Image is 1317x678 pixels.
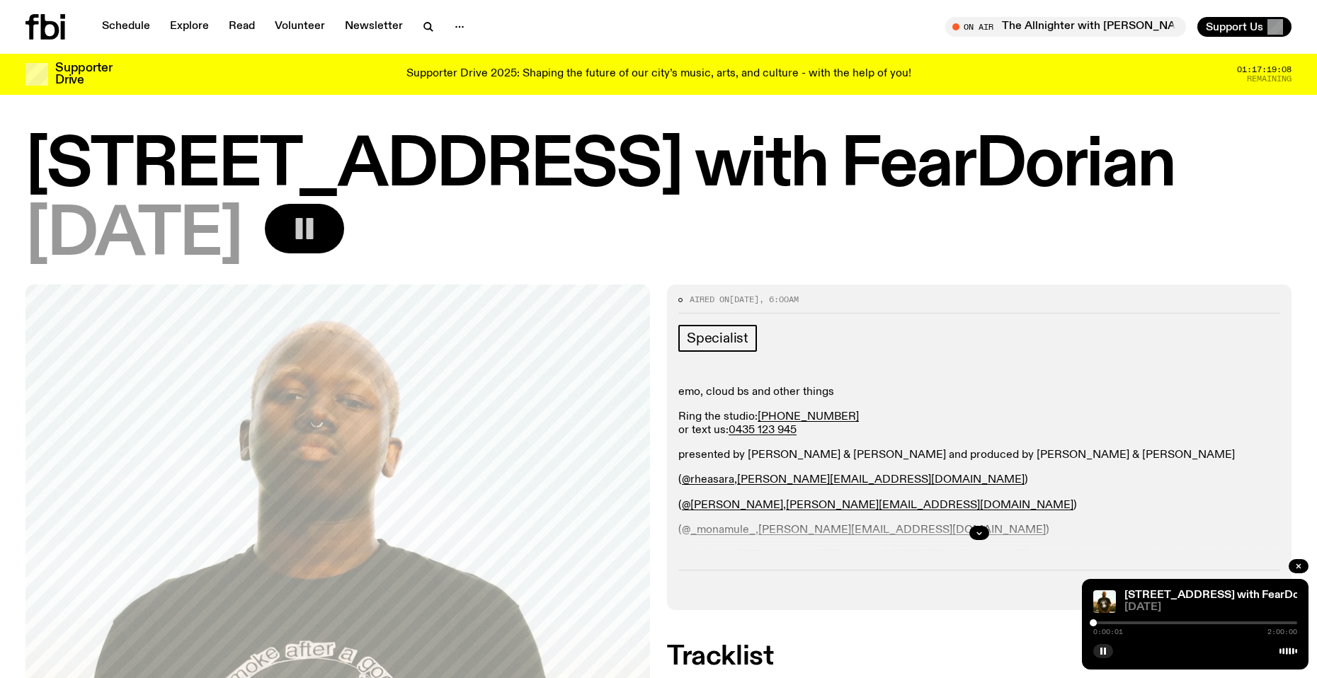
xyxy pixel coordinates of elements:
[25,204,242,268] span: [DATE]
[1197,17,1292,37] button: Support Us
[266,17,333,37] a: Volunteer
[729,425,797,436] a: 0435 123 945
[25,134,1292,198] h1: [STREET_ADDRESS] with FearDorian
[690,294,729,305] span: Aired on
[729,294,759,305] span: [DATE]
[55,62,112,86] h3: Supporter Drive
[678,410,1280,437] p: Ring the studio: or text us:
[1237,66,1292,74] span: 01:17:19:08
[687,331,748,346] span: Specialist
[758,411,859,423] a: [PHONE_NUMBER]
[220,17,263,37] a: Read
[678,325,757,352] a: Specialist
[786,500,1073,511] a: [PERSON_NAME][EMAIL_ADDRESS][DOMAIN_NAME]
[678,473,1280,487] p: ( , )
[678,449,1280,462] p: presented by [PERSON_NAME] & [PERSON_NAME] and produced by [PERSON_NAME] & [PERSON_NAME]
[682,474,734,485] a: @rheasara
[678,499,1280,512] p: ( , )
[1206,21,1263,33] span: Support Us
[682,500,783,511] a: @[PERSON_NAME]
[678,386,1280,399] p: emo, cloud bs and other things
[161,17,217,37] a: Explore
[406,68,911,81] p: Supporter Drive 2025: Shaping the future of our city’s music, arts, and culture - with the help o...
[1124,602,1297,613] span: [DATE]
[1247,75,1292,83] span: Remaining
[945,17,1186,37] button: On AirThe Allnighter with [PERSON_NAME] and [PERSON_NAME]
[737,474,1025,485] a: [PERSON_NAME][EMAIL_ADDRESS][DOMAIN_NAME]
[1267,628,1297,636] span: 2:00:00
[667,644,1292,670] h2: Tracklist
[1093,628,1123,636] span: 0:00:01
[93,17,159,37] a: Schedule
[759,294,799,305] span: , 6:00am
[336,17,411,37] a: Newsletter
